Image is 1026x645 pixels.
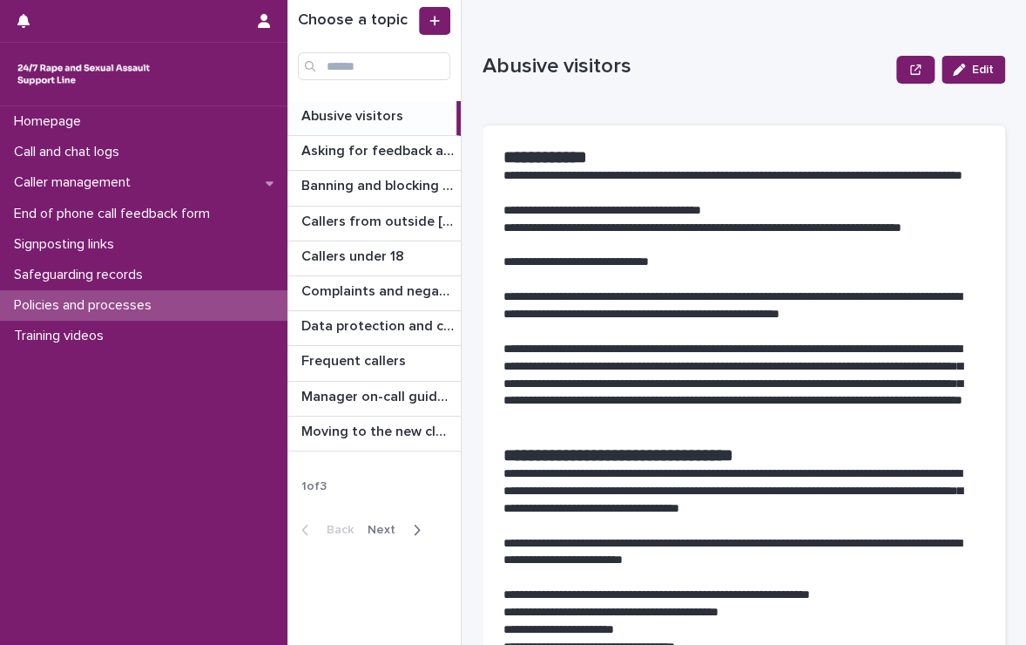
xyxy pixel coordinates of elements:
[301,210,457,230] p: Callers from outside England & Wales
[7,297,165,314] p: Policies and processes
[301,105,407,125] p: Abusive visitors
[7,174,145,191] p: Caller management
[298,11,415,31] h1: Choose a topic
[287,171,461,206] a: Banning and blocking callersBanning and blocking callers
[14,57,153,92] img: rhQMoQhaT3yELyF149Cw
[368,524,406,536] span: Next
[287,465,341,508] p: 1 of 3
[287,522,361,538] button: Back
[287,311,461,346] a: Data protection and confidentiality guidanceData protection and confidentiality guidance
[287,276,461,311] a: Complaints and negative feedbackComplaints and negative feedback
[301,280,457,300] p: Complaints and negative feedback
[942,56,1005,84] button: Edit
[301,174,457,194] p: Banning and blocking callers
[483,54,889,79] p: Abusive visitors
[287,417,461,451] a: Moving to the new cloud contact centreMoving to the new cloud contact centre
[361,522,435,538] button: Next
[287,346,461,381] a: Frequent callersFrequent callers
[287,101,461,136] a: Abusive visitorsAbusive visitors
[7,206,224,222] p: End of phone call feedback form
[301,420,457,440] p: Moving to the new cloud contact centre
[301,350,409,370] p: Frequent callers
[287,207,461,241] a: Callers from outside [GEOGRAPHIC_DATA]Callers from outside [GEOGRAPHIC_DATA]
[7,144,133,160] p: Call and chat logs
[298,52,450,80] input: Search
[316,524,354,536] span: Back
[7,113,95,130] p: Homepage
[301,385,457,405] p: Manager on-call guidance
[301,245,408,265] p: Callers under 18
[301,315,457,335] p: Data protection and confidentiality guidance
[972,64,994,76] span: Edit
[7,267,157,283] p: Safeguarding records
[301,139,457,160] p: Asking for feedback and demographic data
[287,136,461,171] a: Asking for feedback and demographic dataAsking for feedback and demographic data
[7,328,118,344] p: Training videos
[287,241,461,276] a: Callers under 18Callers under 18
[7,236,128,253] p: Signposting links
[287,382,461,417] a: Manager on-call guidanceManager on-call guidance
